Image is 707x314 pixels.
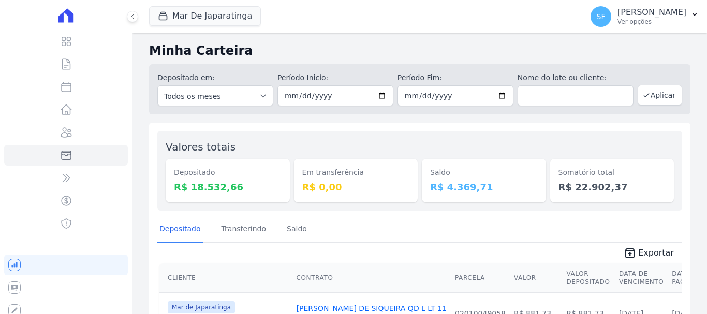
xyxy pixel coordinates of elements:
th: Valor [510,263,562,293]
label: Valores totais [166,141,235,153]
a: Saldo [285,216,309,243]
label: Período Fim: [397,72,513,83]
button: Aplicar [638,85,682,106]
button: SF [PERSON_NAME] Ver opções [582,2,707,31]
dt: Em transferência [302,167,410,178]
th: Contrato [292,263,451,293]
th: Cliente [159,263,292,293]
p: [PERSON_NAME] [617,7,686,18]
a: unarchive Exportar [615,247,682,261]
a: Transferindo [219,216,269,243]
label: Depositado em: [157,73,215,82]
span: Mar de Japaratinga [168,301,235,313]
h2: Minha Carteira [149,41,690,60]
th: Data de Vencimento [615,263,668,293]
dd: R$ 18.532,66 [174,180,282,194]
dd: R$ 0,00 [302,180,410,194]
i: unarchive [624,247,636,259]
dt: Saldo [430,167,538,178]
dt: Somatório total [558,167,666,178]
dd: R$ 22.902,37 [558,180,666,194]
p: Ver opções [617,18,686,26]
button: Mar De Japaratinga [149,6,261,26]
span: Exportar [638,247,674,259]
th: Parcela [451,263,510,293]
dt: Depositado [174,167,282,178]
label: Nome do lote ou cliente: [518,72,634,83]
dd: R$ 4.369,71 [430,180,538,194]
a: Depositado [157,216,203,243]
span: SF [597,13,606,20]
a: [PERSON_NAME] DE SIQUEIRA QD L LT 11 [297,304,447,312]
label: Período Inicío: [277,72,393,83]
th: Valor Depositado [562,263,614,293]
